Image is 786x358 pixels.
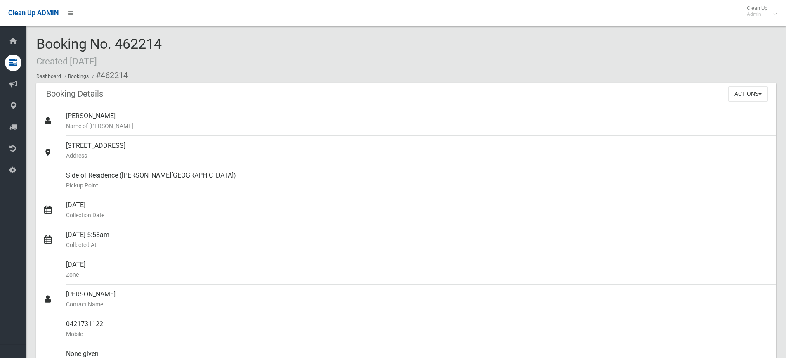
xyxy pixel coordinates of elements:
[747,11,767,17] small: Admin
[66,210,769,220] small: Collection Date
[66,314,769,344] div: 0421731122
[66,255,769,285] div: [DATE]
[743,5,776,17] span: Clean Up
[66,240,769,250] small: Collected At
[66,121,769,131] small: Name of [PERSON_NAME]
[728,86,768,102] button: Actions
[66,299,769,309] small: Contact Name
[66,329,769,339] small: Mobile
[90,68,128,83] li: #462214
[66,136,769,166] div: [STREET_ADDRESS]
[36,56,97,66] small: Created [DATE]
[66,151,769,161] small: Address
[66,270,769,280] small: Zone
[66,195,769,225] div: [DATE]
[66,180,769,190] small: Pickup Point
[36,73,61,79] a: Dashboard
[66,225,769,255] div: [DATE] 5:58am
[66,285,769,314] div: [PERSON_NAME]
[66,166,769,195] div: Side of Residence ([PERSON_NAME][GEOGRAPHIC_DATA])
[8,9,59,17] span: Clean Up ADMIN
[36,36,162,68] span: Booking No. 462214
[66,106,769,136] div: [PERSON_NAME]
[68,73,89,79] a: Bookings
[36,86,113,102] header: Booking Details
